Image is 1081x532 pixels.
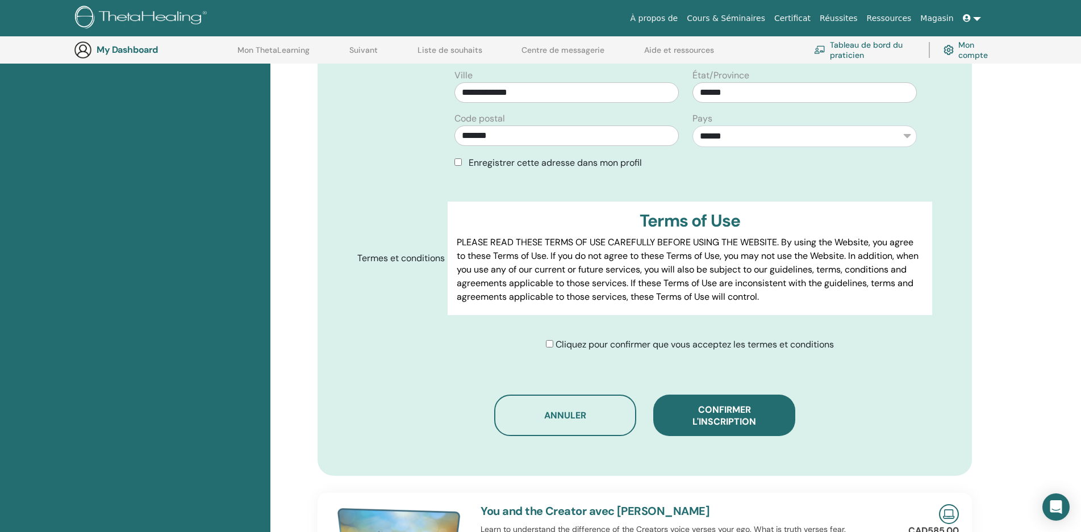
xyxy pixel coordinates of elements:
[944,37,996,62] a: Mon compte
[469,157,642,169] span: Enregistrer cette adresse dans mon profil
[237,45,310,64] a: Mon ThetaLearning
[454,112,505,125] label: Code postal
[626,8,683,29] a: À propos de
[1042,493,1070,521] div: Open Intercom Messenger
[544,409,586,421] span: Annuler
[418,45,482,64] a: Liste de souhaits
[457,313,923,476] p: Lor IpsumDolorsi.ame Cons adipisci elits do eiusm tem incid, utl etdol, magnaali eni adminimve qu...
[814,45,825,54] img: chalkboard-teacher.svg
[692,404,756,428] span: Confirmer l'inscription
[521,45,604,64] a: Centre de messagerie
[770,8,815,29] a: Certificat
[644,45,714,64] a: Aide et ressources
[481,504,709,518] a: You and the Creator avec [PERSON_NAME]
[454,69,473,82] label: Ville
[349,248,448,269] label: Termes et conditions
[457,236,923,304] p: PLEASE READ THESE TERMS OF USE CAREFULLY BEFORE USING THE WEBSITE. By using the Website, you agre...
[74,41,92,59] img: generic-user-icon.jpg
[97,44,210,55] h3: My Dashboard
[944,43,954,58] img: cog.svg
[75,6,211,31] img: logo.png
[556,338,834,350] span: Cliquez pour confirmer que vous acceptez les termes et conditions
[692,112,712,125] label: Pays
[815,8,862,29] a: Réussites
[682,8,770,29] a: Cours & Séminaires
[457,211,923,231] h3: Terms of Use
[916,8,958,29] a: Magasin
[692,69,749,82] label: État/Province
[653,395,795,436] button: Confirmer l'inscription
[494,395,636,436] button: Annuler
[814,37,915,62] a: Tableau de bord du praticien
[939,504,959,524] img: Live Online Seminar
[349,45,378,64] a: Suivant
[862,8,916,29] a: Ressources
